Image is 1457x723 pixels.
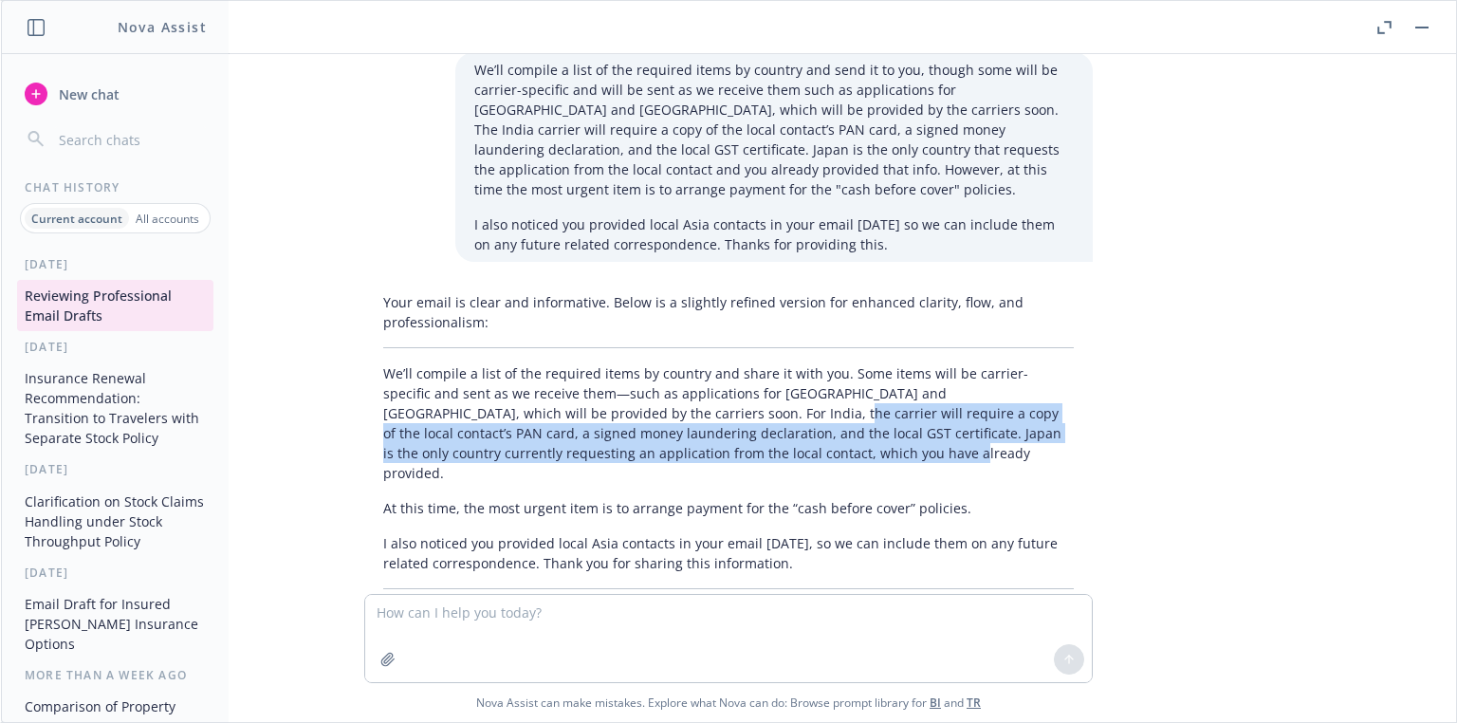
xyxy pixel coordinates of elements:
div: [DATE] [2,461,229,477]
button: Insurance Renewal Recommendation: Transition to Travelers with Separate Stock Policy [17,362,213,454]
div: [DATE] [2,256,229,272]
a: TR [967,695,981,711]
p: I also noticed you provided local Asia contacts in your email [DATE], so we can include them on a... [383,533,1074,573]
button: Email Draft for Insured [PERSON_NAME] Insurance Options [17,588,213,659]
input: Search chats [55,126,206,153]
p: We’ll compile a list of the required items by country and share it with you. Some items will be c... [383,363,1074,483]
div: [DATE] [2,565,229,581]
p: Current account [31,211,122,227]
div: [DATE] [2,339,229,355]
div: Chat History [2,179,229,195]
button: Reviewing Professional Email Drafts [17,280,213,331]
a: BI [930,695,941,711]
button: Clarification on Stock Claims Handling under Stock Throughput Policy [17,486,213,557]
p: We’ll compile a list of the required items by country and send it to you, though some will be car... [474,60,1074,199]
p: I also noticed you provided local Asia contacts in your email [DATE] so we can include them on an... [474,214,1074,254]
p: At this time, the most urgent item is to arrange payment for the “cash before cover” policies. [383,498,1074,518]
button: New chat [17,77,213,111]
div: More than a week ago [2,667,229,683]
span: New chat [55,84,120,104]
span: Nova Assist can make mistakes. Explore what Nova can do: Browse prompt library for and [9,683,1448,722]
h1: Nova Assist [118,17,207,37]
p: All accounts [136,211,199,227]
p: Your email is clear and informative. Below is a slightly refined version for enhanced clarity, fl... [383,292,1074,332]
